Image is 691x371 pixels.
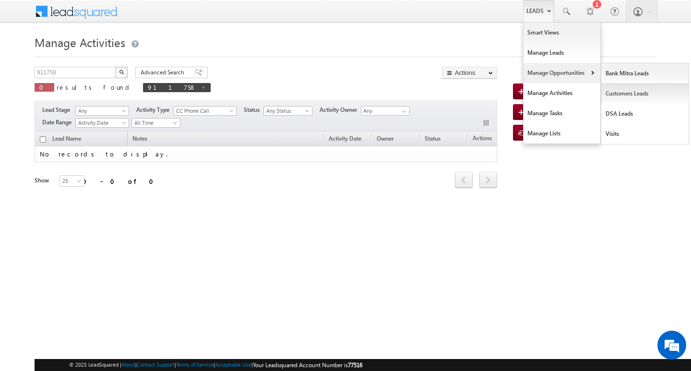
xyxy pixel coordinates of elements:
[348,361,362,369] span: 77516
[377,135,393,142] span: Owner
[601,84,689,104] a: Customers Leads
[174,107,232,115] span: CC Phone Call
[601,124,689,144] a: Visits
[148,83,196,91] span: 911758
[50,50,161,63] div: Chat with us now
[479,172,497,188] span: next
[601,104,689,124] a: DSA Leads
[361,106,410,116] input: Type to Search
[40,136,46,143] input: Check all records
[244,106,263,114] span: Status
[42,106,74,114] span: Lead Stage
[60,177,85,185] span: 25
[136,106,173,114] span: Activity Type
[324,133,366,146] a: Activity Date
[442,67,497,79] button: Actions
[263,106,312,116] a: Any Status
[173,106,237,116] a: CC Phone Call
[75,106,129,116] a: Any
[524,43,600,63] a: Manage Leads
[455,173,473,188] a: prev
[137,361,175,368] a: Contact Support
[524,103,600,123] a: Manage Tasks
[42,118,75,127] span: Date Range
[128,133,152,146] span: Notes
[264,107,310,115] span: Any Status
[35,176,52,185] div: Show
[69,360,362,370] span: © 2025 LeadSquared | | | | |
[48,133,86,146] span: Lead Name
[39,83,49,91] span: 0
[16,50,40,63] img: d_60004797649_company_0_60004797649
[425,135,441,142] span: Status
[141,68,187,77] span: Advanced Search
[455,172,473,188] span: prev
[60,175,84,187] a: 25
[12,89,175,287] textarea: Type your message and hit 'Enter'
[253,361,362,369] span: Your Leadsquared Account Number is
[524,23,600,43] a: Smart Views
[76,119,126,127] span: Activity Date
[468,133,497,145] span: Actions
[320,106,361,114] span: Activity Owner
[75,118,129,128] a: Activity Date
[157,5,180,28] div: Minimize live chat window
[131,296,174,309] em: Start Chat
[83,176,159,187] div: 0 - 0 of 0
[524,83,600,103] a: Manage Activities
[397,107,409,116] a: Show All Items
[119,70,124,74] img: Search
[131,118,180,128] a: All Time
[121,361,135,368] a: About
[132,119,178,127] span: All Time
[524,63,600,83] a: Manage Opportunities
[215,361,251,368] a: Acceptable Use
[524,123,600,144] a: Manage Lists
[176,361,214,368] a: Terms of Service
[57,83,133,91] span: results found
[76,107,126,115] span: Any
[35,35,125,50] span: Manage Activities
[601,63,689,84] a: Bank Mitra Leads
[35,146,497,162] td: No records to display.
[479,173,497,188] a: next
